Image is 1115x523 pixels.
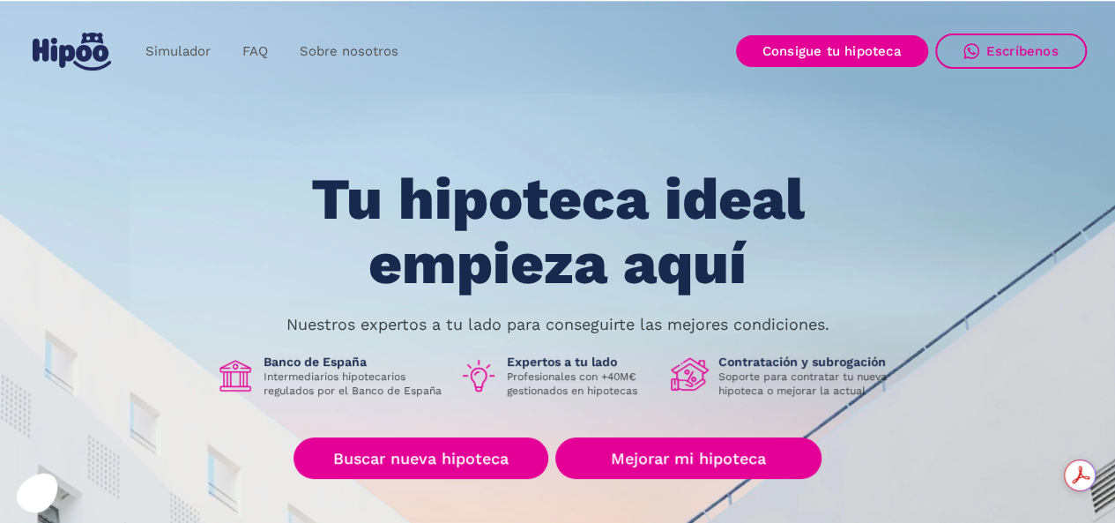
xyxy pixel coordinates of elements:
p: Nuestros expertos a tu lado para conseguirte las mejores condiciones. [286,318,829,332]
a: home [29,26,115,78]
a: FAQ [227,34,284,69]
p: Intermediarios hipotecarios regulados por el Banco de España [264,370,445,398]
a: Consigue tu hipoteca [736,35,928,67]
a: Buscar nueva hipoteca [294,437,548,479]
a: Sobre nosotros [284,34,414,69]
a: Mejorar mi hipoteca [555,437,821,479]
a: Simulador [130,34,227,69]
h1: Expertos a tu lado [507,354,657,370]
h1: Tu hipoteca ideal empieza aquí [223,168,891,295]
p: Profesionales con +40M€ gestionados en hipotecas [507,370,657,398]
h1: Banco de España [264,354,445,370]
a: Escríbenos [935,34,1087,69]
p: Soporte para contratar tu nueva hipoteca o mejorar la actual [718,370,900,398]
div: Escríbenos [986,43,1059,59]
h1: Contratación y subrogación [718,354,900,370]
